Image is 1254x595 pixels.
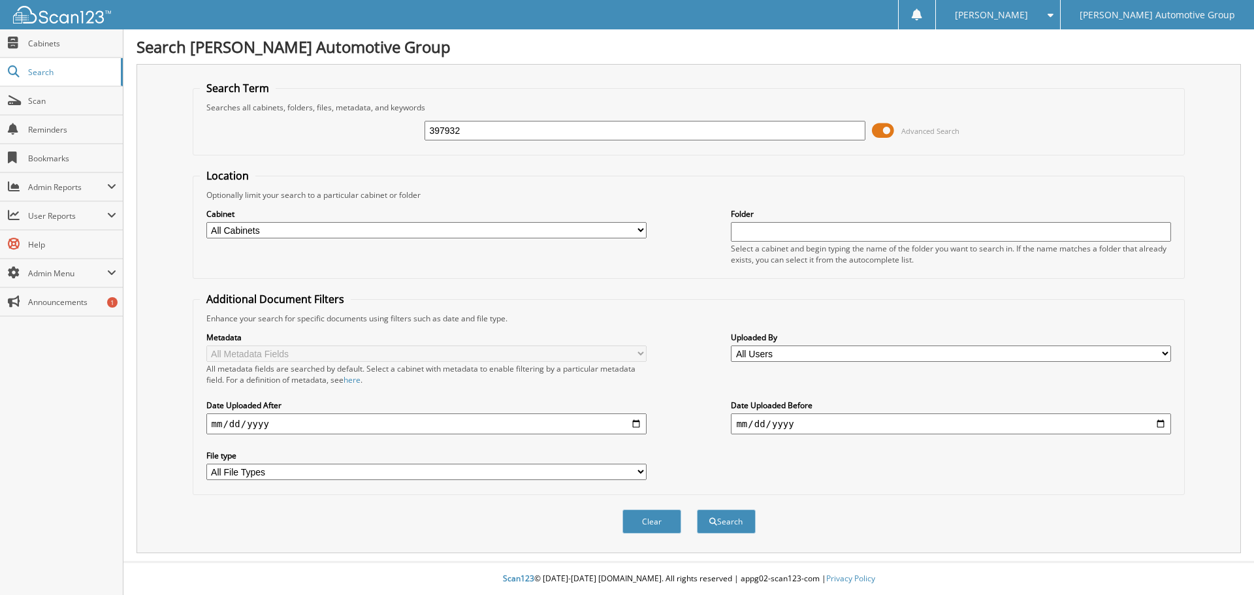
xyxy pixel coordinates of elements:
legend: Location [200,169,255,183]
a: here [344,374,361,385]
h1: Search [PERSON_NAME] Automotive Group [137,36,1241,57]
button: Clear [622,509,681,534]
div: 1 [107,297,118,308]
button: Search [697,509,756,534]
span: User Reports [28,210,107,221]
div: Optionally limit your search to a particular cabinet or folder [200,189,1178,201]
span: Reminders [28,124,116,135]
a: Privacy Policy [826,573,875,584]
div: © [DATE]-[DATE] [DOMAIN_NAME]. All rights reserved | appg02-scan123-com | [123,563,1254,595]
div: Searches all cabinets, folders, files, metadata, and keywords [200,102,1178,113]
label: Cabinet [206,208,647,219]
label: File type [206,450,647,461]
span: Cabinets [28,38,116,49]
div: Select a cabinet and begin typing the name of the folder you want to search in. If the name match... [731,243,1171,265]
label: Date Uploaded Before [731,400,1171,411]
span: [PERSON_NAME] Automotive Group [1080,11,1235,19]
label: Date Uploaded After [206,400,647,411]
label: Metadata [206,332,647,343]
span: Admin Reports [28,182,107,193]
label: Uploaded By [731,332,1171,343]
div: All metadata fields are searched by default. Select a cabinet with metadata to enable filtering b... [206,363,647,385]
span: Search [28,67,114,78]
span: Advanced Search [901,126,959,136]
legend: Search Term [200,81,276,95]
iframe: Chat Widget [1189,532,1254,595]
span: Help [28,239,116,250]
span: [PERSON_NAME] [955,11,1028,19]
label: Folder [731,208,1171,219]
img: scan123-logo-white.svg [13,6,111,24]
span: Scan [28,95,116,106]
span: Bookmarks [28,153,116,164]
span: Announcements [28,297,116,308]
legend: Additional Document Filters [200,292,351,306]
div: Enhance your search for specific documents using filters such as date and file type. [200,313,1178,324]
span: Admin Menu [28,268,107,279]
input: start [206,413,647,434]
input: end [731,413,1171,434]
span: Scan123 [503,573,534,584]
